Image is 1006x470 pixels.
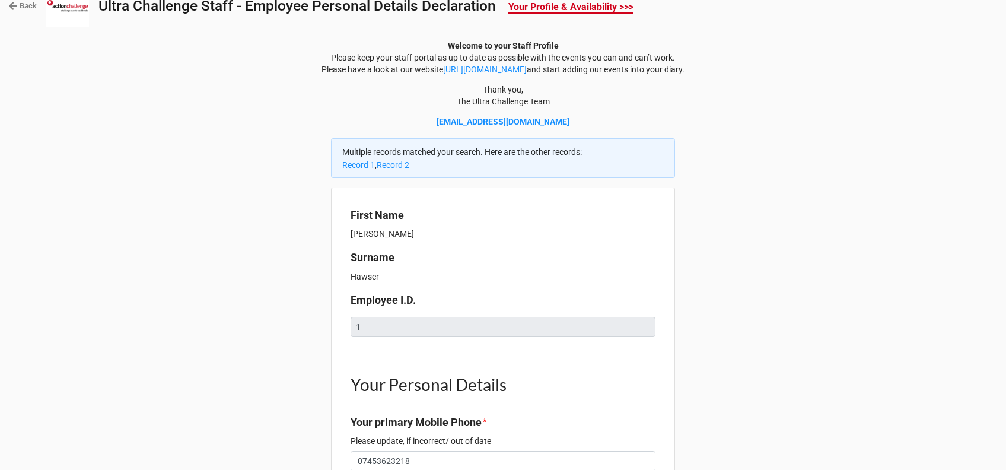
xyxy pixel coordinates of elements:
[508,1,633,14] b: Your Profile & Availability >>>
[342,147,582,157] span: Multiple records matched your search. Here are the other records:
[331,138,675,178] div: ,
[443,65,527,74] a: [URL][DOMAIN_NAME]
[351,251,394,263] b: Surname
[351,292,416,309] label: Employee I.D.
[342,160,375,170] a: Record 1
[437,117,569,126] a: [EMAIL_ADDRESS][DOMAIN_NAME]
[377,160,409,170] a: Record 2
[448,41,559,50] strong: Welcome to your Staff Profile
[9,40,997,75] p: Please keep your staff portal as up to date as possible with the events you can and can’t work. P...
[351,374,655,395] h1: Your Personal Details
[9,84,997,107] p: Thank you, The Ultra Challenge Team
[351,228,655,240] p: [PERSON_NAME]
[351,435,655,447] p: Please update, if incorrect/ out of date
[351,414,482,431] label: Your primary Mobile Phone
[351,271,655,282] p: Hawser
[351,209,404,221] b: First Name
